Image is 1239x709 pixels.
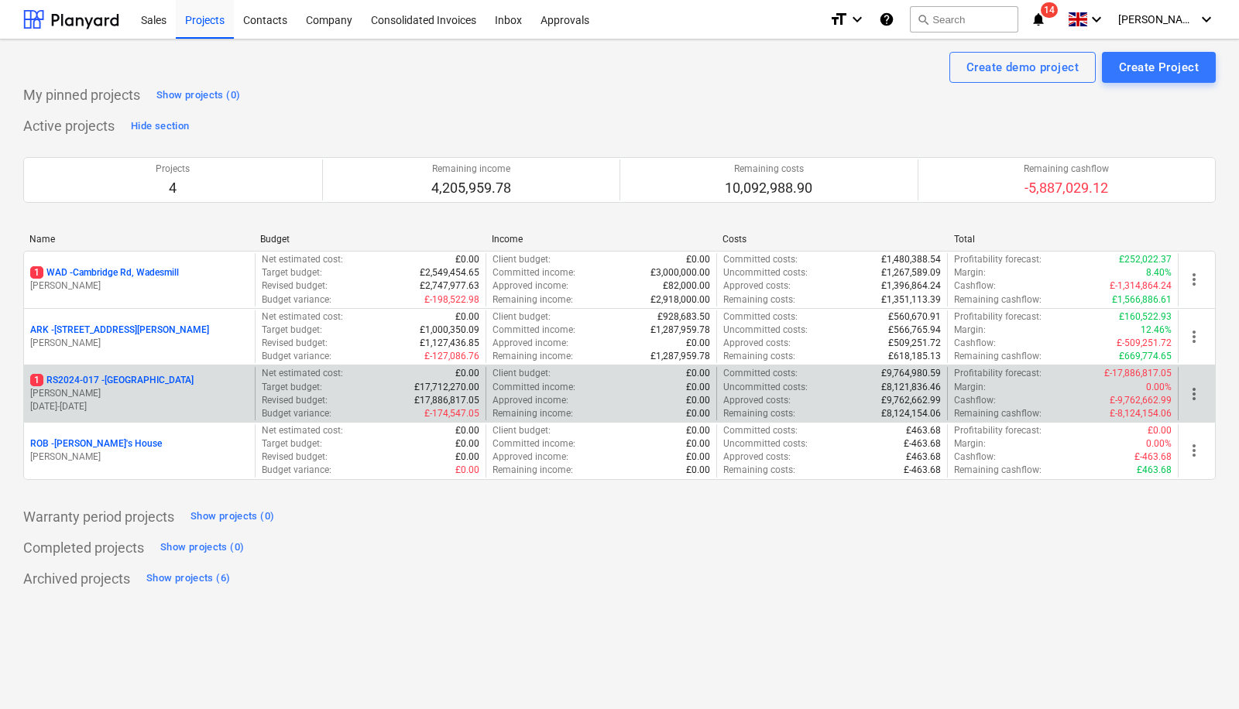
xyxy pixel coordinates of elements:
p: £0.00 [686,407,710,420]
p: Archived projects [23,570,130,588]
p: £-127,086.76 [424,350,479,363]
div: Create demo project [966,57,1079,77]
p: Committed income : [493,437,575,450]
p: Cashflow : [954,394,996,407]
p: Approved costs : [723,279,791,293]
p: 10,092,988.90 [725,179,812,197]
p: £0.00 [686,381,710,394]
p: [PERSON_NAME] [30,387,249,400]
p: £0.00 [455,464,479,477]
p: [PERSON_NAME] [30,279,249,293]
p: Cashflow : [954,279,996,293]
p: Budget variance : [262,350,331,363]
i: keyboard_arrow_down [1197,10,1216,29]
span: more_vert [1185,441,1203,460]
p: Committed income : [493,324,575,337]
p: £-463.68 [904,437,941,450]
p: Target budget : [262,266,322,279]
p: Approved costs : [723,394,791,407]
p: Budget variance : [262,407,331,420]
p: Net estimated cost : [262,424,343,437]
p: Warranty period projects [23,508,174,526]
p: Remaining costs [725,163,812,176]
p: Revised budget : [262,279,328,293]
p: £82,000.00 [663,279,710,293]
span: search [917,13,929,26]
p: £2,549,454.65 [420,266,479,279]
p: 0.00% [1146,437,1172,450]
p: £1,287,959.78 [650,350,710,363]
p: Remaining cashflow : [954,293,1042,307]
div: Total [954,234,1172,245]
p: Client budget : [493,367,551,380]
p: Committed costs : [723,367,798,380]
span: more_vert [1185,385,1203,403]
p: £0.00 [686,367,710,380]
p: £1,000,350.09 [420,324,479,337]
p: Committed costs : [723,310,798,324]
p: £1,267,589.09 [881,266,941,279]
p: Remaining costs : [723,293,795,307]
p: RS2024-017 - [GEOGRAPHIC_DATA] [30,374,194,387]
p: Client budget : [493,310,551,324]
div: Income [492,234,710,245]
p: £252,022.37 [1119,253,1172,266]
button: Create demo project [949,52,1096,83]
p: ROB - [PERSON_NAME]'s House [30,437,162,450]
span: 1 [30,266,43,279]
p: £3,000,000.00 [650,266,710,279]
div: 1RS2024-017 -[GEOGRAPHIC_DATA][PERSON_NAME][DATE]-[DATE] [30,374,249,413]
p: Remaining costs : [723,350,795,363]
p: £-463.68 [1134,450,1172,464]
p: £8,121,836.46 [881,381,941,394]
p: Uncommitted costs : [723,324,808,337]
p: £509,251.72 [888,337,941,350]
p: £160,522.93 [1119,310,1172,324]
p: Remaining income : [493,407,573,420]
p: Net estimated cost : [262,367,343,380]
p: Budget variance : [262,464,331,477]
p: Projects [156,163,190,176]
p: ARK - [STREET_ADDRESS][PERSON_NAME] [30,324,209,337]
p: £2,747,977.63 [420,279,479,293]
p: £-198,522.98 [424,293,479,307]
p: £0.00 [455,253,479,266]
span: more_vert [1185,270,1203,289]
i: keyboard_arrow_down [848,10,867,29]
p: -5,887,029.12 [1024,179,1109,197]
p: £0.00 [455,450,479,464]
button: Show projects (0) [153,83,244,108]
p: Approved costs : [723,450,791,464]
p: £566,765.94 [888,324,941,337]
p: Remaining costs : [723,407,795,420]
p: £17,886,817.05 [414,394,479,407]
p: £-174,547.05 [424,407,479,420]
p: 4,205,959.78 [431,179,511,197]
span: [PERSON_NAME] [1118,13,1196,26]
p: £560,670.91 [888,310,941,324]
p: £1,480,388.54 [881,253,941,266]
p: Remaining income : [493,350,573,363]
span: 14 [1041,2,1058,18]
p: Approved income : [493,450,568,464]
button: Show projects (0) [187,505,278,529]
p: Profitability forecast : [954,253,1042,266]
p: £1,287,959.78 [650,324,710,337]
p: £669,774.65 [1119,350,1172,363]
p: Profitability forecast : [954,310,1042,324]
p: £0.00 [686,424,710,437]
p: Remaining income : [493,293,573,307]
p: Profitability forecast : [954,424,1042,437]
p: 0.00% [1146,381,1172,394]
p: Remaining cashflow : [954,350,1042,363]
p: £-8,124,154.06 [1110,407,1172,420]
p: £9,762,662.99 [881,394,941,407]
span: 1 [30,374,43,386]
p: Target budget : [262,381,322,394]
p: [PERSON_NAME] [30,337,249,350]
p: 4 [156,179,190,197]
p: 12.46% [1141,324,1172,337]
p: £1,351,113.39 [881,293,941,307]
p: Cashflow : [954,450,996,464]
div: Costs [722,234,941,245]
